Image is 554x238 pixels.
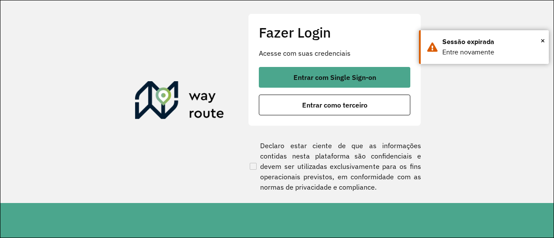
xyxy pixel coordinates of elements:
span: × [541,34,545,47]
label: Declaro estar ciente de que as informações contidas nesta plataforma são confidenciais e devem se... [248,140,421,192]
span: Entrar como terceiro [302,102,367,108]
img: Roteirizador AmbevTech [135,81,224,123]
span: Entrar com Single Sign-on [293,74,376,81]
button: Close [541,34,545,47]
div: Entre novamente [442,47,542,57]
div: Sessão expirada [442,37,542,47]
h2: Fazer Login [259,24,410,41]
button: button [259,95,410,115]
button: button [259,67,410,88]
p: Acesse com suas credenciais [259,48,410,58]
